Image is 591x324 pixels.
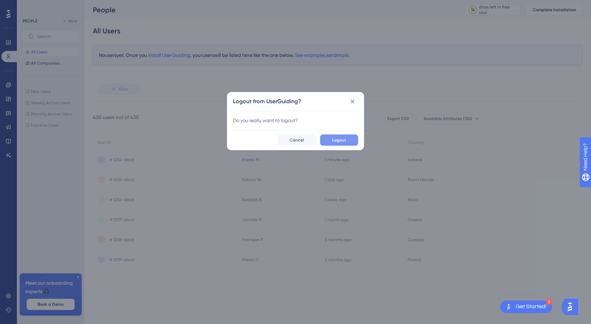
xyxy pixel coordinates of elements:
[332,137,346,143] span: Logout
[561,296,583,317] iframe: UserGuiding AI Assistant Launcher
[546,299,552,305] div: 2
[233,97,301,106] h2: Logout from UserGuiding?
[516,303,547,311] div: Get Started!
[290,137,304,143] span: Cancel
[233,116,358,125] div: Do you really want to logout?
[504,303,513,311] img: launcher-image-alternative-text
[500,300,552,313] div: Open Get Started! checklist, remaining modules: 2
[17,2,44,10] span: Need Help?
